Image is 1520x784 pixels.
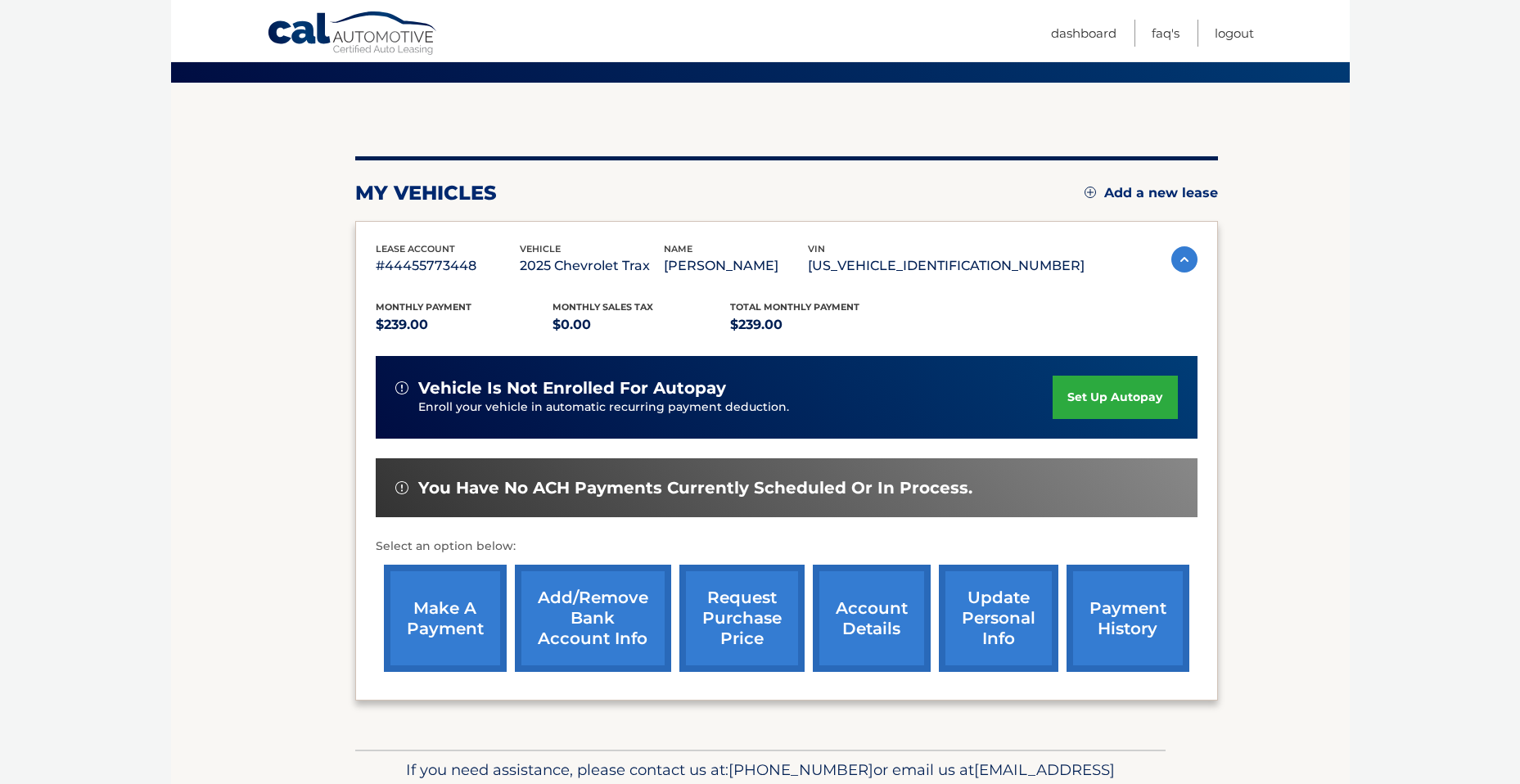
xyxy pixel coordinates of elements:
p: Enroll your vehicle in automatic recurring payment deduction. [418,399,1053,417]
p: [US_VEHICLE_IDENTIFICATION_NUMBER] [808,255,1085,277]
p: $0.00 [553,313,730,336]
span: name [664,243,692,255]
p: Select an option below: [376,537,1198,556]
span: lease account [376,243,455,255]
a: Add/Remove bank account info [515,565,671,672]
h2: my vehicles [355,181,497,205]
a: set up autopay [1053,376,1177,419]
img: alert-white.svg [395,481,408,494]
img: accordion-active.svg [1171,246,1198,273]
p: #44455773448 [376,255,520,277]
a: Dashboard [1051,20,1116,47]
p: $239.00 [730,313,908,336]
a: Cal Automotive [267,11,439,58]
a: account details [813,565,931,672]
a: update personal info [939,565,1058,672]
span: [PHONE_NUMBER] [728,760,873,779]
span: Total Monthly Payment [730,301,859,313]
p: [PERSON_NAME] [664,255,808,277]
span: Monthly Payment [376,301,471,313]
a: Add a new lease [1085,185,1218,201]
img: alert-white.svg [395,381,408,394]
span: vehicle [520,243,561,255]
a: FAQ's [1152,20,1179,47]
span: vin [808,243,825,255]
img: add.svg [1085,187,1096,198]
p: 2025 Chevrolet Trax [520,255,664,277]
span: You have no ACH payments currently scheduled or in process. [418,478,972,498]
p: $239.00 [376,313,553,336]
a: payment history [1067,565,1189,672]
a: Logout [1215,20,1254,47]
a: request purchase price [679,565,805,672]
a: make a payment [384,565,507,672]
span: vehicle is not enrolled for autopay [418,378,726,399]
span: Monthly sales Tax [553,301,653,313]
